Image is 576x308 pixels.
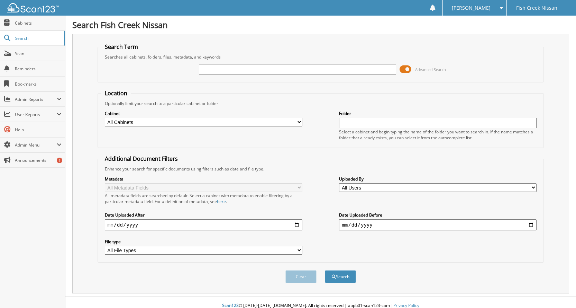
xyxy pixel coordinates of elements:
[217,199,226,204] a: here
[105,176,302,182] label: Metadata
[15,35,61,41] span: Search
[101,89,131,97] legend: Location
[15,96,57,102] span: Admin Reports
[15,157,62,163] span: Announcements
[15,127,62,133] span: Help
[101,43,141,51] legend: Search Term
[105,239,302,245] label: File type
[105,212,302,218] label: Date Uploaded After
[57,158,62,163] div: 1
[415,67,446,72] span: Advanced Search
[452,6,491,10] span: [PERSON_NAME]
[105,111,302,116] label: Cabinet
[15,81,62,87] span: Bookmarks
[7,3,59,12] img: scan123-logo-white.svg
[101,166,540,172] div: Enhance your search for specific documents using filters such as date and file type.
[105,193,302,204] div: All metadata fields are searched by default. Select a cabinet with metadata to enable filtering b...
[15,112,57,117] span: User Reports
[72,19,569,30] h1: Search Fish Creek Nissan
[325,270,356,283] button: Search
[15,66,62,72] span: Reminders
[15,51,62,56] span: Scan
[339,129,537,141] div: Select a cabinet and begin typing the name of the folder you want to search in. If the name match...
[15,20,62,26] span: Cabinets
[101,155,181,162] legend: Additional Document Filters
[339,176,537,182] label: Uploaded By
[101,54,540,60] div: Searches all cabinets, folders, files, metadata, and keywords
[339,111,537,116] label: Folder
[516,6,557,10] span: Fish Creek Nissan
[339,212,537,218] label: Date Uploaded Before
[285,270,317,283] button: Clear
[339,219,537,230] input: end
[101,100,540,106] div: Optionally limit your search to a particular cabinet or folder
[105,219,302,230] input: start
[15,142,57,148] span: Admin Menu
